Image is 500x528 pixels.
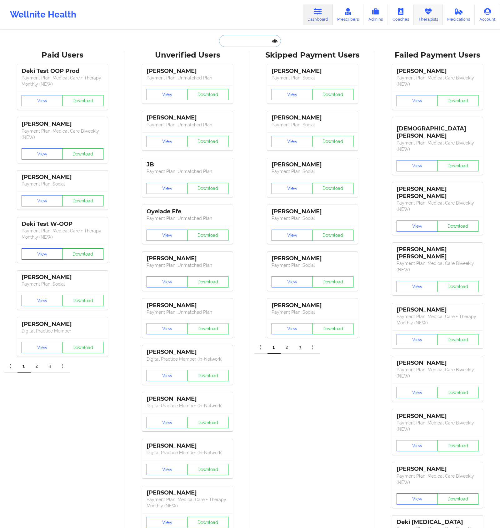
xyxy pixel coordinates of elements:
[272,114,353,121] div: [PERSON_NAME]
[388,4,414,25] a: Coaches
[147,417,188,428] button: View
[397,260,478,273] p: Payment Plan : Medical Care Biweekly (NEW)
[22,75,103,87] p: Payment Plan : Medical Care + Therapy Monthly (NEW)
[272,89,313,100] button: View
[443,4,475,25] a: Medications
[147,302,228,309] div: [PERSON_NAME]
[397,413,478,420] div: [PERSON_NAME]
[272,255,353,262] div: [PERSON_NAME]
[397,68,478,75] div: [PERSON_NAME]
[187,136,229,147] button: Download
[475,4,500,25] a: Account
[147,464,188,475] button: View
[272,168,353,175] p: Payment Plan : Social
[307,341,320,354] a: Next item
[272,323,313,334] button: View
[254,341,320,354] div: Pagination Navigation
[147,215,228,221] p: Payment Plan : Unmatched Plan
[31,360,44,373] a: 2
[397,221,438,232] button: View
[437,440,479,451] button: Download
[147,168,228,175] p: Payment Plan : Unmatched Plan
[22,95,63,106] button: View
[62,195,104,206] button: Download
[147,122,228,128] p: Payment Plan : Unmatched Plan
[397,95,438,106] button: View
[303,4,333,25] a: Dashboard
[437,221,479,232] button: Download
[147,496,228,509] p: Payment Plan : Medical Care + Therapy Monthly (NEW)
[147,348,228,356] div: [PERSON_NAME]
[414,4,443,25] a: Therapists
[147,276,188,287] button: View
[22,342,63,353] button: View
[22,274,103,281] div: [PERSON_NAME]
[437,95,479,106] button: Download
[22,228,103,240] p: Payment Plan : Medical Care + Therapy Monthly (NEW)
[397,440,438,451] button: View
[272,136,313,147] button: View
[272,215,353,221] p: Payment Plan : Social
[272,75,353,81] p: Payment Plan : Social
[4,360,17,373] a: Previous item
[267,341,281,354] a: 1
[272,276,313,287] button: View
[272,302,353,309] div: [PERSON_NAME]
[147,323,188,334] button: View
[147,449,228,456] p: Digital Practice Member (In-Network)
[17,360,31,373] a: 1
[22,181,103,187] p: Payment Plan : Social
[397,334,438,345] button: View
[147,403,228,409] p: Digital Practice Member (In-Network)
[397,465,478,473] div: [PERSON_NAME]
[187,323,229,334] button: Download
[363,4,388,25] a: Admins
[147,208,228,215] div: Oyelade Efe
[397,120,478,140] div: [DEMOGRAPHIC_DATA][PERSON_NAME]
[147,68,228,75] div: [PERSON_NAME]
[22,295,63,306] button: View
[22,281,103,287] p: Payment Plan : Social
[4,50,121,60] div: Paid Users
[129,50,246,60] div: Unverified Users
[147,262,228,268] p: Payment Plan : Unmatched Plan
[397,473,478,485] p: Payment Plan : Medical Care Biweekly (NEW)
[272,161,353,168] div: [PERSON_NAME]
[281,341,294,354] a: 2
[397,367,478,379] p: Payment Plan : Medical Care Biweekly (NEW)
[22,321,103,328] div: [PERSON_NAME]
[187,89,229,100] button: Download
[22,68,103,75] div: Deki Test OOP Prod
[397,185,478,200] div: [PERSON_NAME] [PERSON_NAME]
[147,309,228,315] p: Payment Plan : Unmatched Plan
[22,328,103,334] p: Digital Practice Member
[62,248,104,260] button: Download
[254,341,267,354] a: Previous item
[312,230,354,241] button: Download
[294,341,307,354] a: 3
[22,120,103,128] div: [PERSON_NAME]
[22,128,103,140] p: Payment Plan : Medical Care Biweekly (NEW)
[254,50,371,60] div: Skipped Payment Users
[187,417,229,428] button: Download
[312,183,354,194] button: Download
[147,114,228,121] div: [PERSON_NAME]
[187,276,229,287] button: Download
[147,370,188,381] button: View
[272,68,353,75] div: [PERSON_NAME]
[312,323,354,334] button: Download
[147,255,228,262] div: [PERSON_NAME]
[379,50,496,60] div: Failed Payment Users
[57,360,70,373] a: Next item
[22,148,63,160] button: View
[22,195,63,206] button: View
[397,75,478,87] p: Payment Plan : Medical Care Biweekly (NEW)
[397,493,438,505] button: View
[22,248,63,260] button: View
[44,360,57,373] a: 3
[437,334,479,345] button: Download
[397,246,478,260] div: [PERSON_NAME] [PERSON_NAME]
[147,75,228,81] p: Payment Plan : Unmatched Plan
[397,306,478,313] div: [PERSON_NAME]
[147,356,228,362] p: Digital Practice Member (In-Network)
